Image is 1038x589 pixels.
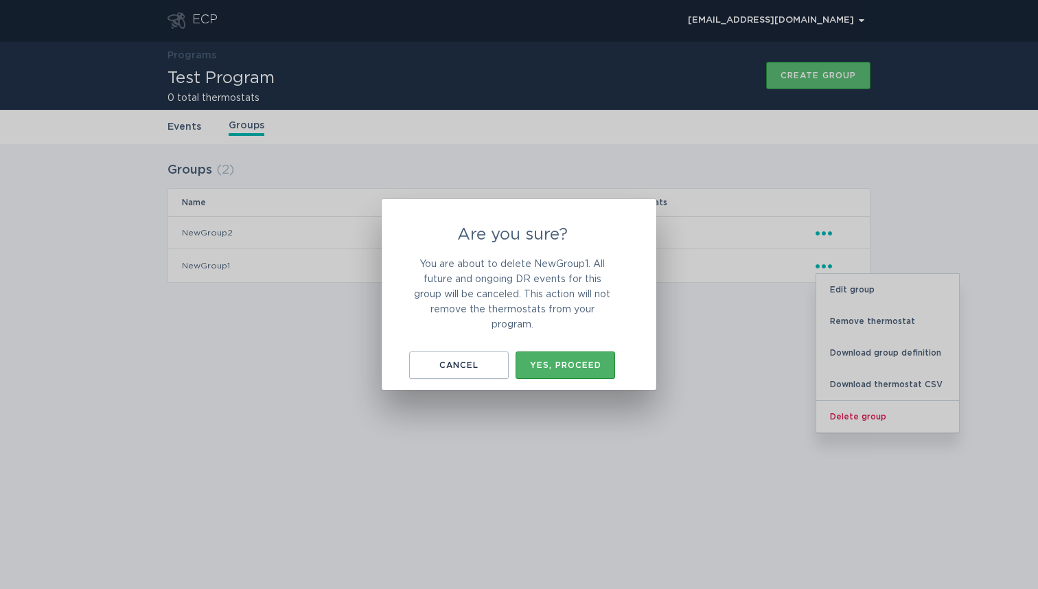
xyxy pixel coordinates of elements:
[409,257,615,332] p: You are about to delete NewGroup1. All future and ongoing DR events for this group will be cancel...
[409,227,615,243] h2: Are you sure?
[516,351,615,379] button: Yes, proceed
[522,361,608,369] div: Yes, proceed
[409,351,509,379] button: Cancel
[382,199,656,390] div: remove group confirmation modal
[416,361,502,369] div: Cancel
